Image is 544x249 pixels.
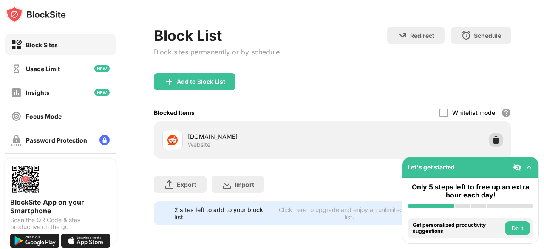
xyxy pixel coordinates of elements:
[26,137,87,144] div: Password Protection
[188,141,210,149] div: Website
[10,234,59,248] img: get-it-on-google-play.svg
[525,163,533,172] img: omni-setup-toggle.svg
[26,41,58,49] div: Block Sites
[11,63,22,74] img: time-usage-off.svg
[10,198,110,215] div: BlockSite App on your Smartphone
[188,132,333,141] div: [DOMAIN_NAME]
[505,221,530,235] button: Do it
[177,181,196,188] div: Export
[11,111,22,122] img: focus-off.svg
[235,181,254,188] div: Import
[174,206,271,220] div: 2 sites left to add to your block list.
[11,135,22,146] img: password-protection-off.svg
[408,183,533,199] div: Only 5 steps left to free up an extra hour each day!
[167,135,178,145] img: favicons
[177,78,225,85] div: Add to Block List
[413,222,503,235] div: Get personalized productivity suggestions
[154,109,195,116] div: Blocked Items
[6,6,66,23] img: logo-blocksite.svg
[11,40,22,50] img: block-on.svg
[474,32,501,39] div: Schedule
[61,234,110,248] img: download-on-the-app-store.svg
[26,113,62,120] div: Focus Mode
[452,109,495,116] div: Whitelist mode
[26,65,60,72] div: Usage Limit
[513,163,521,172] img: eye-not-visible.svg
[10,217,110,230] div: Scan the QR Code & stay productive on the go
[26,89,50,96] div: Insights
[99,135,110,145] img: lock-menu.svg
[10,164,41,195] img: options-page-qr-code.png
[94,89,110,96] img: new-icon.svg
[408,163,455,171] div: Let's get started
[94,65,110,72] img: new-icon.svg
[154,27,280,44] div: Block List
[410,32,434,39] div: Redirect
[11,87,22,98] img: insights-off.svg
[154,48,280,56] div: Block sites permanently or by schedule
[276,206,422,220] div: Click here to upgrade and enjoy an unlimited block list.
